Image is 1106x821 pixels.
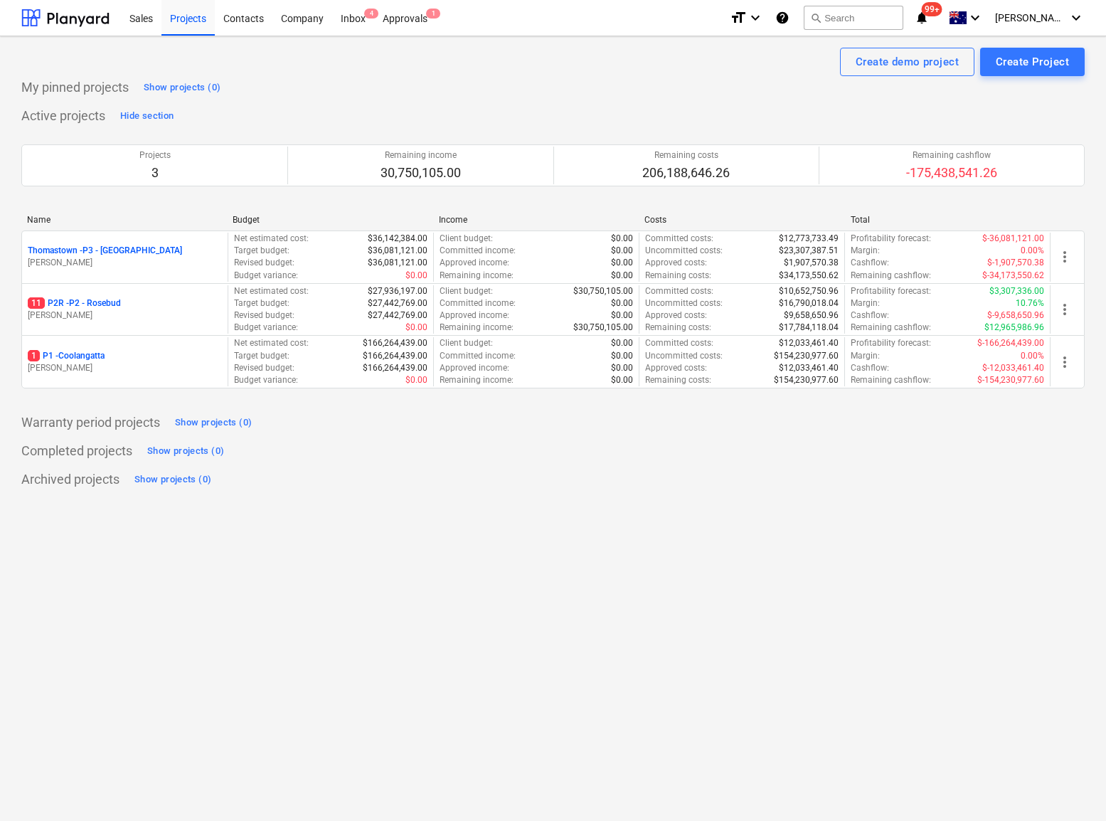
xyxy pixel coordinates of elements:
[774,374,839,386] p: $154,230,977.60
[851,350,880,362] p: Margin :
[779,322,839,334] p: $17,784,118.04
[28,350,222,374] div: 1P1 -Coolangatta[PERSON_NAME]
[995,12,1066,23] span: [PERSON_NAME]
[440,309,509,322] p: Approved income :
[1056,354,1073,371] span: more_vert
[28,362,222,374] p: [PERSON_NAME]
[977,374,1044,386] p: $-154,230,977.60
[645,233,713,245] p: Committed costs :
[851,270,931,282] p: Remaining cashflow :
[573,322,633,334] p: $30,750,105.00
[405,322,427,334] p: $0.00
[645,245,723,257] p: Uncommitted costs :
[851,374,931,386] p: Remaining cashflow :
[440,285,493,297] p: Client budget :
[779,362,839,374] p: $12,033,461.40
[645,309,707,322] p: Approved costs :
[611,233,633,245] p: $0.00
[440,245,516,257] p: Committed income :
[440,297,516,309] p: Committed income :
[28,350,40,361] span: 1
[144,80,220,96] div: Show projects (0)
[21,443,132,460] p: Completed projects
[440,374,514,386] p: Remaining income :
[851,337,931,349] p: Profitability forecast :
[1021,350,1044,362] p: 0.00%
[779,270,839,282] p: $34,173,550.62
[28,350,105,362] p: P1 - Coolangatta
[1016,297,1044,309] p: 10.76%
[977,337,1044,349] p: $-166,264,439.00
[171,411,255,434] button: Show projects (0)
[730,9,747,26] i: format_size
[851,215,1045,225] div: Total
[980,48,1085,76] button: Create Project
[234,270,298,282] p: Budget variance :
[906,164,997,181] p: -175,438,541.26
[611,374,633,386] p: $0.00
[440,322,514,334] p: Remaining income :
[440,233,493,245] p: Client budget :
[28,245,222,269] div: Thomastown -P3 - [GEOGRAPHIC_DATA][PERSON_NAME]
[856,53,959,71] div: Create demo project
[234,374,298,386] p: Budget variance :
[611,337,633,349] p: $0.00
[611,270,633,282] p: $0.00
[364,9,378,18] span: 4
[645,350,723,362] p: Uncommitted costs :
[645,337,713,349] p: Committed costs :
[642,149,730,161] p: Remaining costs
[21,414,160,431] p: Warranty period projects
[989,285,1044,297] p: $3,307,336.00
[363,337,427,349] p: $166,264,439.00
[573,285,633,297] p: $30,750,105.00
[368,285,427,297] p: $27,936,197.00
[611,350,633,362] p: $0.00
[120,108,174,125] div: Hide section
[775,9,789,26] i: Knowledge base
[645,270,711,282] p: Remaining costs :
[851,309,889,322] p: Cashflow :
[851,257,889,269] p: Cashflow :
[987,309,1044,322] p: $-9,658,650.96
[645,285,713,297] p: Committed costs :
[611,245,633,257] p: $0.00
[363,362,427,374] p: $166,264,439.00
[234,297,289,309] p: Target budget :
[784,309,839,322] p: $9,658,650.96
[779,245,839,257] p: $23,307,387.51
[117,105,177,127] button: Hide section
[851,245,880,257] p: Margin :
[234,362,294,374] p: Revised budget :
[645,297,723,309] p: Uncommitted costs :
[28,309,222,322] p: [PERSON_NAME]
[645,374,711,386] p: Remaining costs :
[784,257,839,269] p: $1,907,570.38
[21,471,119,488] p: Archived projects
[645,257,707,269] p: Approved costs :
[804,6,903,30] button: Search
[139,149,171,161] p: Projects
[381,164,461,181] p: 30,750,105.00
[982,362,1044,374] p: $-12,033,461.40
[144,440,228,462] button: Show projects (0)
[234,257,294,269] p: Revised budget :
[779,337,839,349] p: $12,033,461.40
[234,309,294,322] p: Revised budget :
[810,12,821,23] span: search
[779,233,839,245] p: $12,773,733.49
[234,322,298,334] p: Budget variance :
[368,245,427,257] p: $36,081,121.00
[234,233,309,245] p: Net estimated cost :
[363,350,427,362] p: $166,264,439.00
[1021,245,1044,257] p: 0.00%
[234,337,309,349] p: Net estimated cost :
[440,337,493,349] p: Client budget :
[27,215,221,225] div: Name
[28,297,121,309] p: P2R - P2 - Rosebud
[851,233,931,245] p: Profitability forecast :
[1068,9,1085,26] i: keyboard_arrow_down
[996,53,1069,71] div: Create Project
[139,164,171,181] p: 3
[645,362,707,374] p: Approved costs :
